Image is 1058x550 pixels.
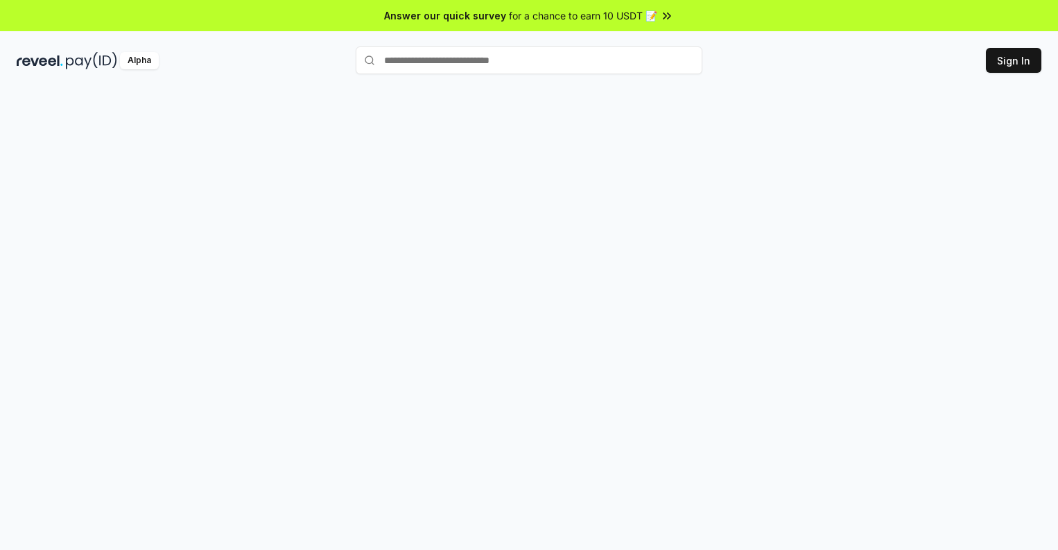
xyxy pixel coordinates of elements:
[384,8,506,23] span: Answer our quick survey
[17,52,63,69] img: reveel_dark
[66,52,117,69] img: pay_id
[509,8,657,23] span: for a chance to earn 10 USDT 📝
[986,48,1041,73] button: Sign In
[120,52,159,69] div: Alpha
